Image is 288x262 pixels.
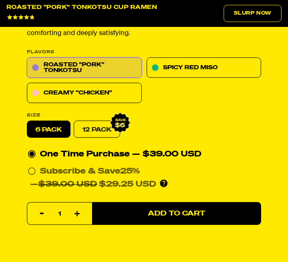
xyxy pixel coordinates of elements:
div: — $29.25 USD [30,178,156,191]
iframe: Marketing Popup [4,224,86,258]
a: Creamy "Chicken" [27,83,142,103]
button: Add to Cart [92,202,261,225]
label: Size [27,113,261,117]
a: Slurp Now [224,5,281,22]
div: One Time Purchase [28,148,260,161]
div: Subscribe & Save [40,165,140,178]
span: 37 Reviews [38,15,62,20]
p: Flavors [27,50,261,54]
input: quantity [32,203,87,225]
a: 12 Pack [74,121,120,138]
span: 25% [120,167,140,175]
div: Roasted "Pork" Tonkotsu Cup Ramen [7,5,157,10]
a: Roasted "Pork" Tonkotsu [27,57,142,78]
div: — $39.00 USD [132,148,201,161]
a: Spicy Red Miso [147,57,262,78]
span: Add to Cart [148,210,205,217]
label: 6 pack [27,121,70,138]
del: $39.00 USD [38,180,97,188]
